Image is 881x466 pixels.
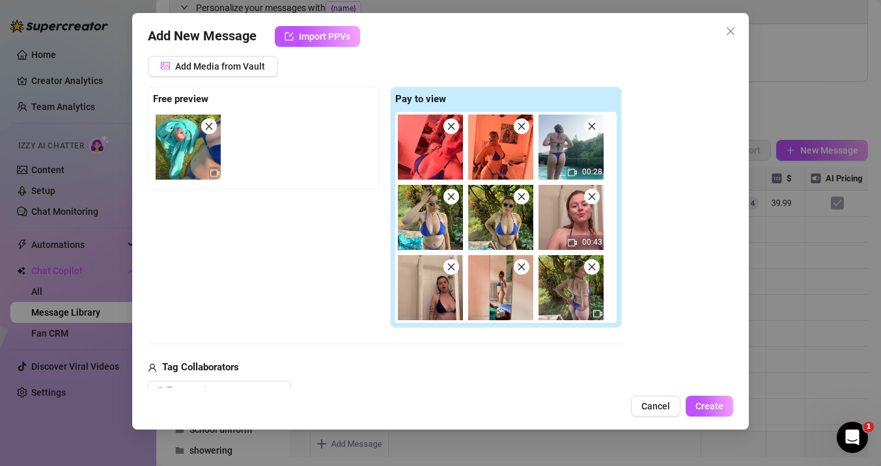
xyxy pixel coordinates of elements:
span: Add Media from Vault [175,61,265,72]
div: 00:43 [538,185,604,250]
img: media [398,185,463,250]
span: 1 [863,422,874,432]
img: media [468,185,533,250]
span: close [447,262,456,271]
img: media [538,255,604,320]
img: media [538,115,604,180]
button: Create [686,396,733,417]
img: media [468,255,533,320]
span: Import PPVs [299,31,350,42]
img: media [398,115,463,180]
span: close [204,122,214,131]
span: close [447,192,456,201]
span: user [148,360,157,376]
span: 00:43 [582,238,602,247]
strong: Pay to view [395,93,446,105]
img: media [538,185,604,250]
span: 00:28 [582,167,602,176]
span: video-camera [210,169,219,178]
button: Cancel [631,396,680,417]
img: media [468,115,533,180]
span: close [587,262,596,271]
span: video-camera [568,238,577,247]
strong: Free preview [153,93,208,105]
span: close [587,122,596,131]
span: picture [161,61,170,70]
img: media [156,115,221,180]
button: Add Media from Vault [148,56,278,77]
div: 00:28 [538,115,604,180]
iframe: Intercom live chat [837,422,868,453]
span: close [447,122,456,131]
span: video-camera [593,309,602,318]
span: close [517,122,526,131]
span: close [517,192,526,201]
button: Import PPVs [275,26,360,47]
button: Close [720,21,741,42]
span: Cancel [641,401,670,411]
strong: Tag Collaborators [162,361,239,373]
span: close [725,26,736,36]
span: Create [695,401,723,411]
img: media [398,255,463,320]
span: close [587,192,596,201]
span: close [517,262,526,271]
span: Close [720,26,741,36]
span: Add New Message [148,26,257,47]
span: video-camera [568,168,577,177]
span: import [285,32,294,41]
